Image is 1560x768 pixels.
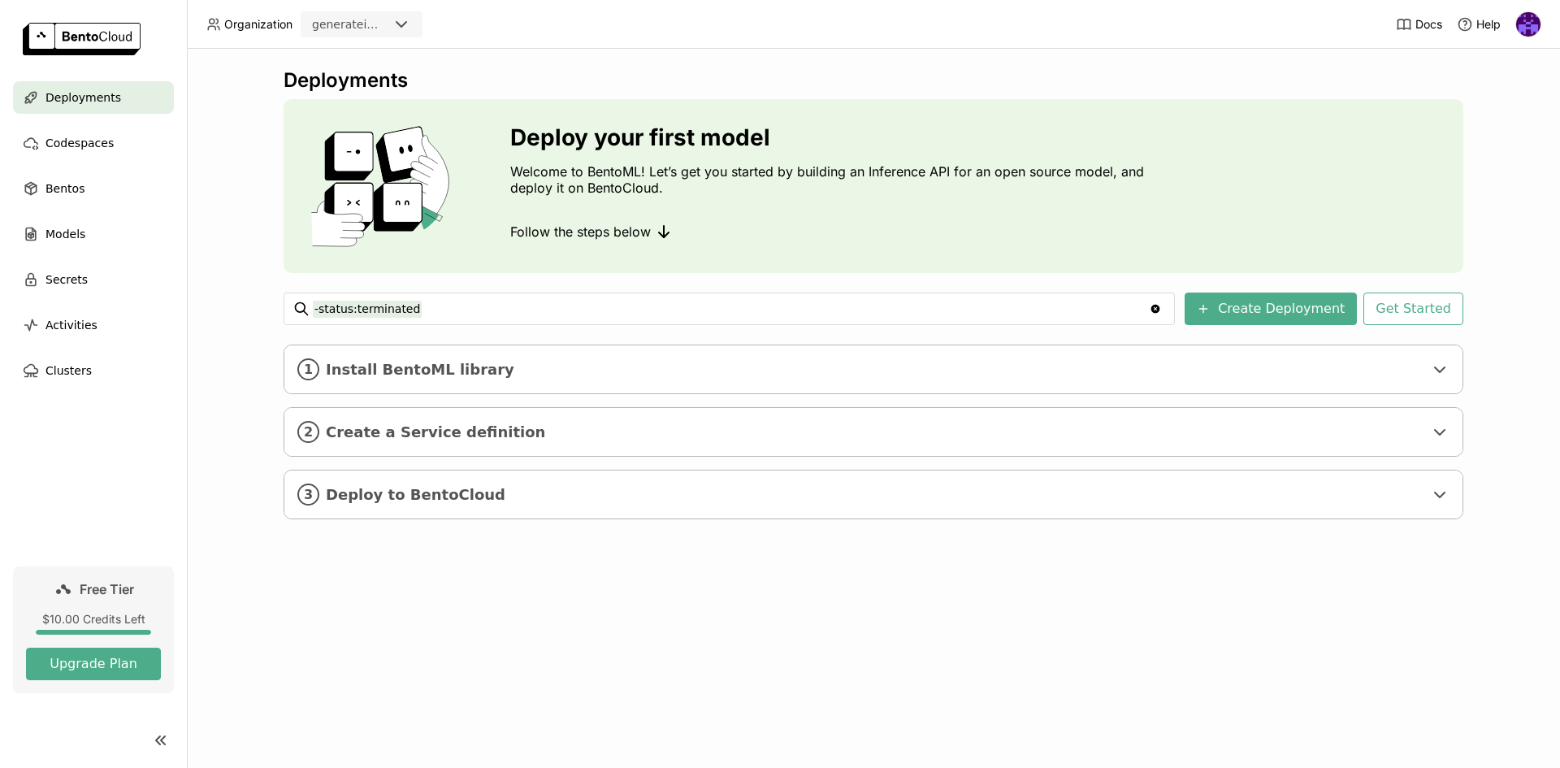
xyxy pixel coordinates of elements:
[13,566,174,693] a: Free Tier$10.00 Credits LeftUpgrade Plan
[13,218,174,250] a: Models
[326,423,1423,441] span: Create a Service definition
[1396,16,1442,33] a: Docs
[224,17,292,32] span: Organization
[26,612,161,627] div: $10.00 Credits Left
[284,471,1462,519] div: 3Deploy to BentoCloud
[1185,293,1357,325] button: Create Deployment
[26,648,161,680] button: Upgrade Plan
[45,88,121,107] span: Deployments
[13,81,174,114] a: Deployments
[297,358,319,380] i: 1
[297,125,471,247] img: cover onboarding
[284,68,1463,93] div: Deployments
[312,16,388,33] div: generateimages
[284,408,1462,456] div: 2Create a Service definition
[390,17,392,33] input: Selected generateimages.
[45,133,114,153] span: Codespaces
[326,361,1423,379] span: Install BentoML library
[13,354,174,387] a: Clusters
[1149,302,1162,315] svg: Clear value
[510,124,1152,150] h3: Deploy your first model
[510,223,651,240] span: Follow the steps below
[1363,293,1463,325] button: Get Started
[23,23,141,55] img: logo
[313,296,1149,322] input: Search
[13,263,174,296] a: Secrets
[45,224,85,244] span: Models
[326,486,1423,504] span: Deploy to BentoCloud
[1415,17,1442,32] span: Docs
[510,163,1152,196] p: Welcome to BentoML! Let’s get you started by building an Inference API for an open source model, ...
[45,361,92,380] span: Clusters
[284,345,1462,393] div: 1Install BentoML library
[13,172,174,205] a: Bentos
[297,421,319,443] i: 2
[1516,12,1540,37] img: Remote Server
[1457,16,1501,33] div: Help
[80,581,134,597] span: Free Tier
[13,309,174,341] a: Activities
[1476,17,1501,32] span: Help
[45,179,84,198] span: Bentos
[45,270,88,289] span: Secrets
[45,315,97,335] span: Activities
[13,127,174,159] a: Codespaces
[297,484,319,505] i: 3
